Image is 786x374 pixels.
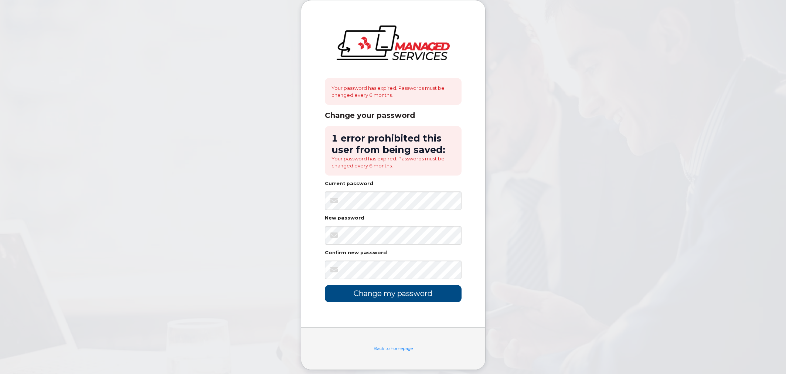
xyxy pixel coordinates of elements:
img: logo-large.png [337,25,450,60]
a: Back to homepage [374,346,413,351]
h2: 1 error prohibited this user from being saved: [331,133,455,155]
label: New password [325,216,364,221]
label: Current password [325,181,373,186]
div: Your password has expired. Passwords must be changed every 6 months. [325,78,462,105]
div: Change your password [325,111,462,120]
input: Change my password [325,285,462,302]
label: Confirm new password [325,251,387,255]
li: Your password has expired. Passwords must be changed every 6 months. [331,155,455,169]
